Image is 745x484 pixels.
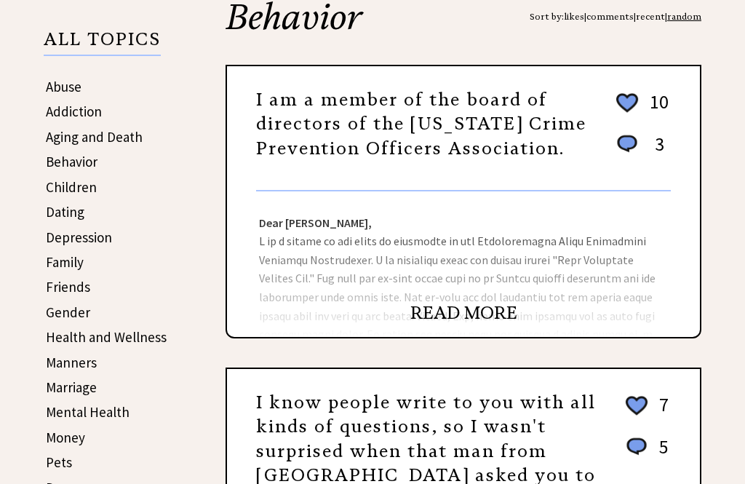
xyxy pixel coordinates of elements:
a: Behavior [46,153,97,170]
a: I am a member of the board of directors of the [US_STATE] Crime Prevention Officers Association. [256,89,586,159]
p: ALL TOPICS [44,31,161,56]
strong: Dear [PERSON_NAME], [259,215,372,230]
a: Gender [46,304,90,321]
img: heart_outline%202.png [624,393,650,418]
a: Manners [46,354,97,371]
a: likes [564,11,584,22]
a: random [667,11,701,22]
td: 3 [642,132,669,170]
img: message_round%201.png [614,132,640,156]
img: message_round%201.png [624,435,650,459]
a: Aging and Death [46,128,143,146]
a: Addiction [46,103,102,120]
a: Money [46,429,85,446]
a: Depression [46,229,112,246]
a: Health and Wellness [46,328,167,346]
a: Pets [46,453,72,471]
td: 5 [652,435,669,473]
a: Abuse [46,78,81,95]
div: L ip d sitame co adi elits do eiusmodte in utl Etdoloremagna Aliqu Enimadmini Veniamqu Nostrudexe... [227,191,700,337]
a: Marriage [46,378,97,396]
a: Family [46,253,84,271]
td: 7 [652,392,669,433]
a: Mental Health [46,403,130,421]
a: comments [586,11,634,22]
a: Dating [46,203,84,221]
a: READ MORE [410,302,517,324]
a: Children [46,178,97,196]
a: Friends [46,278,90,295]
img: heart_outline%202.png [614,90,640,116]
a: recent [636,11,665,22]
td: 10 [642,90,669,130]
